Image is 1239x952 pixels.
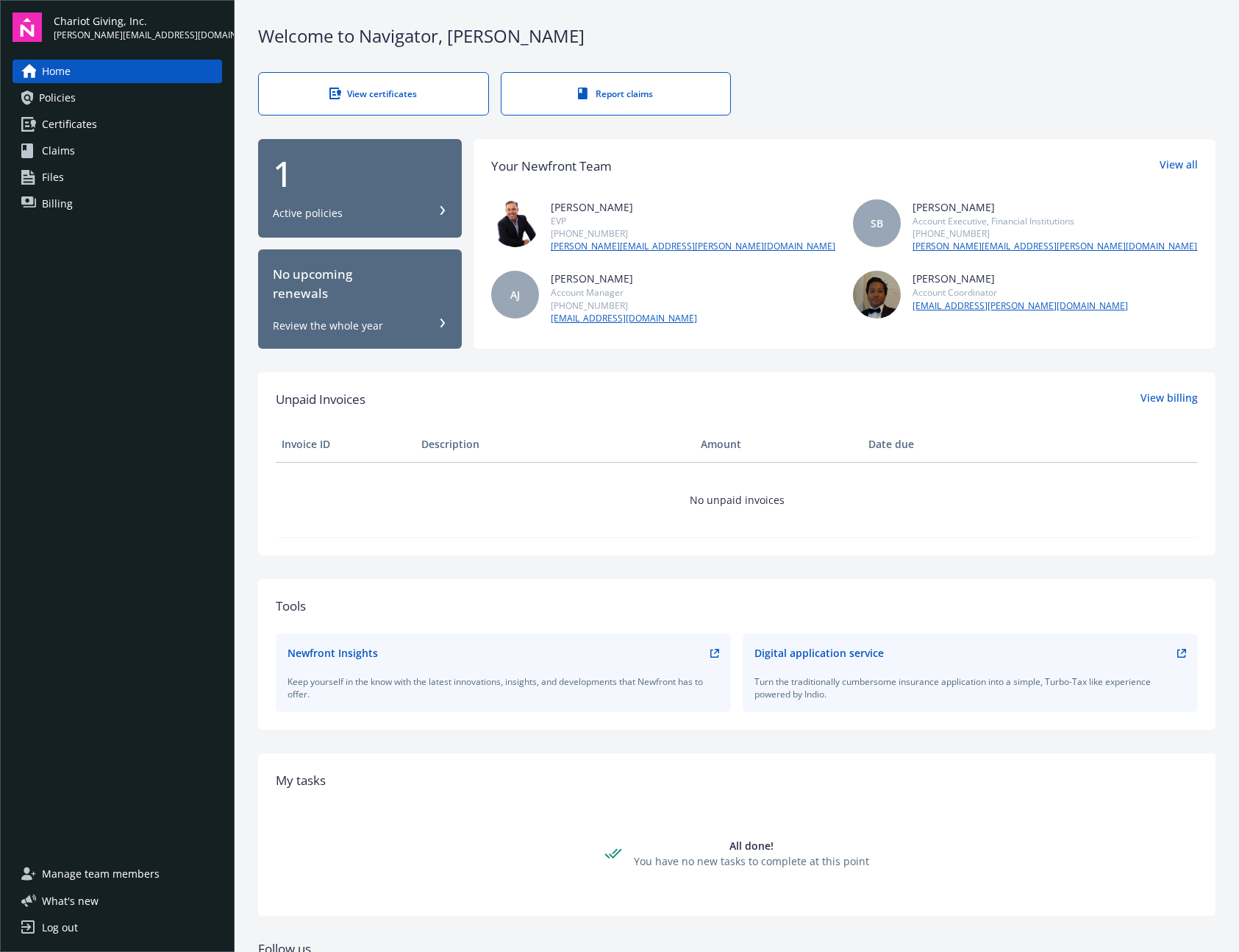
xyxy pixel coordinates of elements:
a: [EMAIL_ADDRESS][DOMAIN_NAME] [551,312,697,325]
a: Manage team members [13,862,222,886]
a: Certificates [13,113,222,136]
div: Log out [42,916,78,939]
span: Chariot Giving, Inc. [54,13,222,29]
span: Claims [42,139,75,163]
span: Billing [42,192,73,216]
a: View all [1160,157,1198,176]
th: Description [415,427,695,462]
td: No unpaid invoices [276,462,1198,537]
span: [PERSON_NAME][EMAIL_ADDRESS][DOMAIN_NAME] [54,29,222,42]
img: photo [853,271,901,319]
div: Welcome to Navigator , [PERSON_NAME] [258,24,1215,49]
div: Account Executive, Financial Institutions [913,215,1197,227]
img: navigator-logo.svg [13,13,42,42]
a: Policies [13,86,222,110]
div: Tools [276,597,1198,616]
div: All done! [634,838,869,853]
a: Home [13,60,222,83]
div: Turn the traditionally cumbersome insurance application into a simple, Turbo-Tax like experience ... [754,675,1186,700]
a: [PERSON_NAME][EMAIL_ADDRESS][PERSON_NAME][DOMAIN_NAME] [551,240,835,253]
div: Digital application service [754,645,884,661]
div: Newfront Insights [288,645,378,661]
div: [PHONE_NUMBER] [913,227,1197,240]
div: Keep yourself in the know with the latest innovations, insights, and developments that Newfront h... [288,675,719,700]
div: [PERSON_NAME] [913,271,1128,286]
th: Date due [863,427,1002,462]
button: What's new [13,893,122,909]
div: EVP [551,215,835,227]
div: View certificates [288,88,459,100]
div: No upcoming renewals [273,265,447,304]
th: Invoice ID [276,427,415,462]
a: View billing [1140,390,1198,409]
span: What ' s new [42,893,99,909]
div: You have no new tasks to complete at this point [634,853,869,869]
span: Home [42,60,71,83]
a: [PERSON_NAME][EMAIL_ADDRESS][PERSON_NAME][DOMAIN_NAME] [913,240,1197,253]
div: Report claims [531,88,701,100]
a: [EMAIL_ADDRESS][PERSON_NAME][DOMAIN_NAME] [913,299,1128,313]
a: Billing [13,192,222,216]
button: Chariot Giving, Inc.[PERSON_NAME][EMAIL_ADDRESS][DOMAIN_NAME] [54,13,222,42]
a: Report claims [501,72,732,116]
div: 1 [273,156,447,191]
a: Claims [13,139,222,163]
div: My tasks [276,771,1198,790]
div: Active policies [273,206,343,221]
a: View certificates [258,72,489,116]
div: [PHONE_NUMBER] [551,299,697,312]
div: Your Newfront Team [491,157,612,176]
a: Files [13,166,222,189]
span: AJ [510,287,520,302]
div: Review the whole year [273,319,383,333]
th: Amount [695,427,863,462]
span: Unpaid Invoices [276,390,365,409]
button: 1Active policies [258,139,462,238]
div: [PERSON_NAME] [551,199,835,215]
div: [PHONE_NUMBER] [551,227,835,240]
button: No upcomingrenewalsReview the whole year [258,249,462,349]
span: Certificates [42,113,97,136]
div: [PERSON_NAME] [913,199,1197,215]
span: Manage team members [42,862,160,886]
span: Policies [39,86,76,110]
div: Account Manager [551,286,697,299]
div: [PERSON_NAME] [551,271,697,286]
img: photo [491,199,539,247]
span: Files [42,166,64,189]
span: SB [871,216,883,231]
div: Account Coordinator [913,286,1128,299]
